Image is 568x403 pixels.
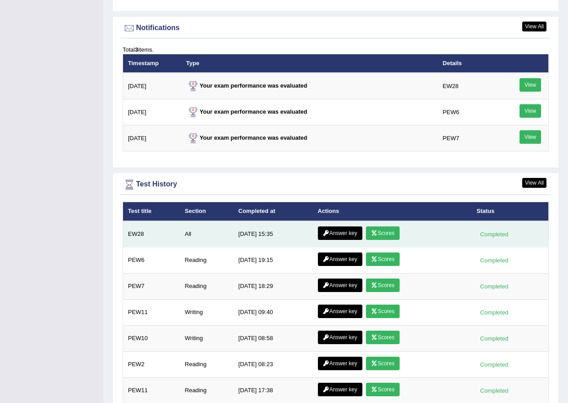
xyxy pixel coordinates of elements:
[520,78,541,92] a: View
[123,299,180,325] td: PEW11
[181,54,438,73] th: Type
[366,252,399,266] a: Scores
[318,279,362,292] a: Answer key
[123,73,181,99] td: [DATE]
[522,178,546,188] a: View All
[233,273,313,299] td: [DATE] 18:29
[476,282,511,291] div: Completed
[438,73,495,99] td: EW28
[186,108,308,115] strong: Your exam performance was evaluated
[180,221,233,248] td: All
[318,331,362,344] a: Answer key
[186,134,308,141] strong: Your exam performance was evaluated
[318,357,362,370] a: Answer key
[318,252,362,266] a: Answer key
[233,221,313,248] td: [DATE] 15:35
[318,226,362,240] a: Answer key
[123,45,549,54] div: Total items.
[476,386,511,395] div: Completed
[366,226,399,240] a: Scores
[318,383,362,396] a: Answer key
[123,99,181,125] td: [DATE]
[233,202,313,221] th: Completed at
[366,305,399,318] a: Scores
[233,351,313,377] td: [DATE] 08:23
[471,202,548,221] th: Status
[438,125,495,151] td: PEW7
[123,273,180,299] td: PEW7
[476,308,511,317] div: Completed
[366,331,399,344] a: Scores
[180,299,233,325] td: Writing
[123,221,180,248] td: EW28
[123,22,549,35] div: Notifications
[318,305,362,318] a: Answer key
[180,202,233,221] th: Section
[366,383,399,396] a: Scores
[520,130,541,144] a: View
[366,279,399,292] a: Scores
[476,334,511,343] div: Completed
[186,82,308,89] strong: Your exam performance was evaluated
[123,178,549,191] div: Test History
[233,299,313,325] td: [DATE] 09:40
[438,99,495,125] td: PEW6
[180,325,233,351] td: Writing
[123,325,180,351] td: PEW10
[476,256,511,265] div: Completed
[522,22,546,31] a: View All
[476,360,511,369] div: Completed
[233,325,313,351] td: [DATE] 08:58
[123,351,180,377] td: PEW2
[123,54,181,73] th: Timestamp
[366,357,399,370] a: Scores
[180,351,233,377] td: Reading
[180,273,233,299] td: Reading
[123,125,181,151] td: [DATE]
[476,230,511,239] div: Completed
[123,247,180,273] td: PEW6
[520,104,541,118] a: View
[180,247,233,273] td: Reading
[135,46,138,53] b: 3
[438,54,495,73] th: Details
[123,202,180,221] th: Test title
[233,247,313,273] td: [DATE] 19:15
[313,202,472,221] th: Actions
